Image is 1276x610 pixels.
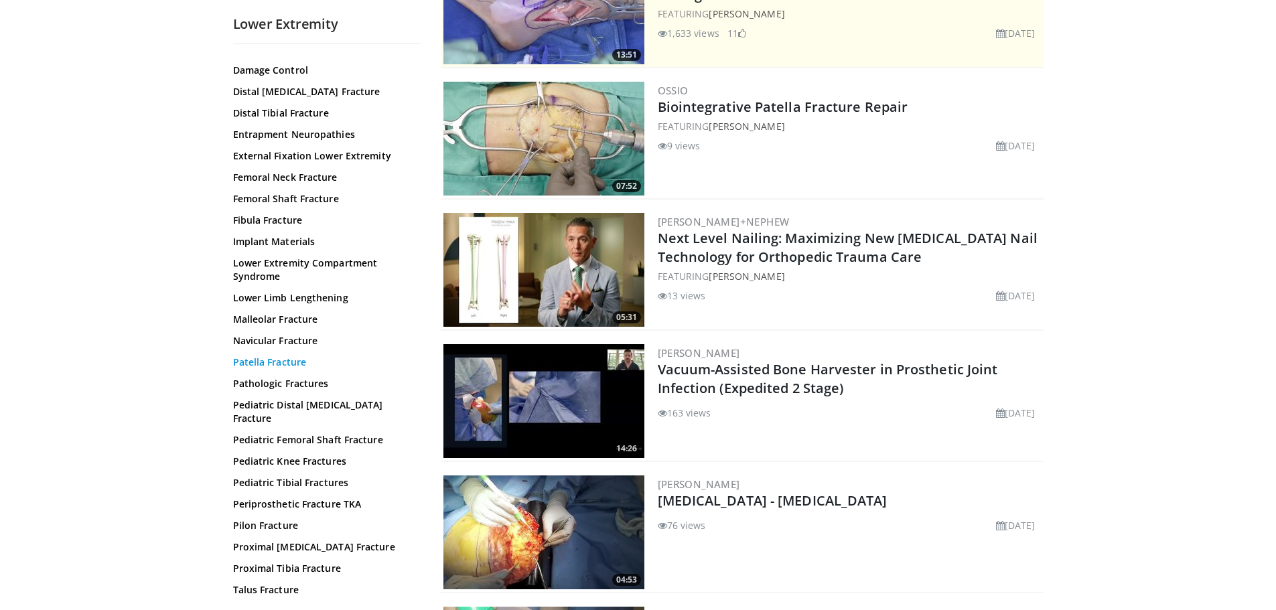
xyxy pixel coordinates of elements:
[233,256,414,283] a: Lower Extremity Compartment Syndrome
[612,311,641,323] span: 05:31
[443,82,644,196] a: 07:52
[443,344,644,458] a: 14:26
[658,406,711,420] li: 163 views
[658,98,908,116] a: Biointegrative Patella Fracture Repair
[658,289,706,303] li: 13 views
[612,180,641,192] span: 07:52
[658,491,888,510] a: [MEDICAL_DATA] - [MEDICAL_DATA]
[233,476,414,489] a: Pediatric Tibial Fractures
[233,291,414,305] a: Lower Limb Lengthening
[233,235,414,248] a: Implant Materials
[443,82,644,196] img: 711e638b-2741-4ad8-96b0-27da83aae913.300x170_q85_crop-smart_upscale.jpg
[233,149,414,163] a: External Fixation Lower Extremity
[996,139,1036,153] li: [DATE]
[709,270,784,283] a: [PERSON_NAME]
[727,26,746,40] li: 11
[658,229,1038,266] a: Next Level Nailing: Maximizing New [MEDICAL_DATA] Nail Technology for Orthopedic Trauma Care
[658,139,701,153] li: 9 views
[996,518,1036,532] li: [DATE]
[658,26,719,40] li: 1,633 views
[233,498,414,511] a: Periprosthetic Fracture TKA
[709,7,784,20] a: [PERSON_NAME]
[233,583,414,597] a: Talus Fracture
[233,455,414,468] a: Pediatric Knee Fractures
[233,377,414,390] a: Pathologic Fractures
[233,15,421,33] h2: Lower Extremity
[443,213,644,327] a: 05:31
[658,518,706,532] li: 76 views
[233,85,414,98] a: Distal [MEDICAL_DATA] Fracture
[443,344,644,458] img: fbb4f29f-992a-4c37-90e7-9c0378bde42f.300x170_q85_crop-smart_upscale.jpg
[612,49,641,61] span: 13:51
[612,574,641,586] span: 04:53
[996,406,1036,420] li: [DATE]
[658,7,1041,21] div: FEATURING
[443,213,644,327] img: f5bb47d0-b35c-4442-9f96-a7b2c2350023.300x170_q85_crop-smart_upscale.jpg
[996,26,1036,40] li: [DATE]
[233,540,414,554] a: Proximal [MEDICAL_DATA] Fracture
[233,334,414,348] a: Navicular Fracture
[233,214,414,227] a: Fibula Fracture
[658,215,790,228] a: [PERSON_NAME]+Nephew
[612,443,641,455] span: 14:26
[233,192,414,206] a: Femoral Shaft Fracture
[658,269,1041,283] div: FEATURING
[233,398,414,425] a: Pediatric Distal [MEDICAL_DATA] Fracture
[658,346,740,360] a: [PERSON_NAME]
[233,313,414,326] a: Malleolar Fracture
[233,562,414,575] a: Proximal Tibia Fracture
[658,119,1041,133] div: FEATURING
[658,84,689,97] a: OSSIO
[443,475,644,589] img: a65d029b-de48-4001-97d6-ae5cb8ed2e9f.300x170_q85_crop-smart_upscale.jpg
[233,106,414,120] a: Distal Tibial Fracture
[233,519,414,532] a: Pilon Fracture
[233,64,414,77] a: Damage Control
[233,171,414,184] a: Femoral Neck Fracture
[709,120,784,133] a: [PERSON_NAME]
[658,360,998,397] a: Vacuum-Assisted Bone Harvester in Prosthetic Joint Infection (Expedited 2 Stage)
[233,433,414,447] a: Pediatric Femoral Shaft Fracture
[658,477,740,491] a: [PERSON_NAME]
[233,356,414,369] a: Patella Fracture
[233,128,414,141] a: Entrapment Neuropathies
[996,289,1036,303] li: [DATE]
[443,475,644,589] a: 04:53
